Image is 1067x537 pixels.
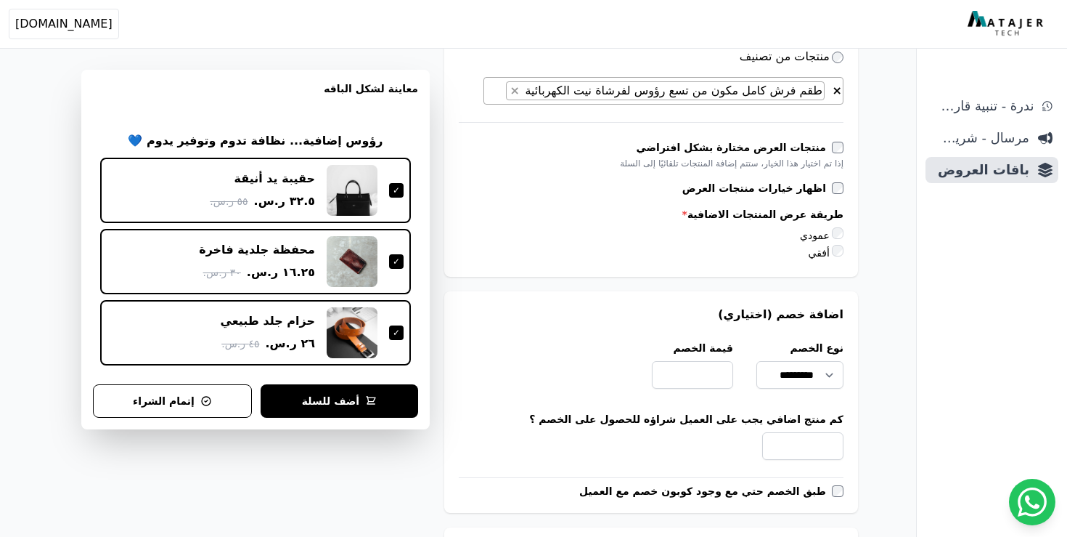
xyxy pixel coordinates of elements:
span: مرسال - شريط دعاية [931,128,1029,148]
input: منتجات من تصنيف [832,52,843,63]
li: طقم فرش كامل مكون من تسع رؤوس لفرشاة نيت الكهربائية [506,81,825,100]
button: [DOMAIN_NAME] [9,9,119,39]
span: ١٦.٢٥ ر.س. [247,264,315,281]
div: محفظة جلدية فاخرة [199,242,315,258]
span: ٣٢.٥ ر.س. [254,193,315,210]
button: أضف للسلة [261,384,418,418]
button: إتمام الشراء [93,384,252,418]
span: ندرة - تنبية قارب علي النفاذ [931,96,1034,116]
span: × [833,84,842,97]
label: عمودي [800,230,843,241]
h3: معاينة لشكل الباقه [93,81,418,113]
div: حزام جلد طبيعي [221,313,316,329]
textarea: Search [494,83,502,100]
label: طبق الخصم حتي مع وجود كوبون خصم مع العميل [579,484,832,498]
img: حزام جلد طبيعي [327,307,377,358]
div: إذا تم اختيار هذا الخيار، ستتم إضافة المنتجات تلقائيًا إلى السلة [459,158,843,169]
input: عمودي [832,227,843,239]
label: طريقة عرض المنتجات الاضافية [459,207,843,222]
label: اظهار خيارات منتجات العرض [682,181,832,195]
label: منتجات من تصنيف [740,49,843,63]
button: قم بإزالة كل العناصر [832,81,843,96]
img: محفظة جلدية فاخرة [327,236,377,287]
label: نوع الخصم [756,341,843,355]
span: طقم فرش كامل مكون من تسع رؤوس لفرشاة نيت الكهربائية [521,84,824,97]
span: ٥٥ ر.س. [210,194,248,209]
span: ٢٦ ر.س. [265,335,315,352]
button: Remove item [507,82,522,100]
input: أفقي [832,245,843,257]
label: منتجات العرض مختارة بشكل افتراضي [636,140,832,155]
span: ٣٠ ر.س. [203,265,241,280]
label: قيمة الخصم [652,341,733,355]
img: MatajerTech Logo [968,11,1047,37]
span: [DOMAIN_NAME] [15,15,113,33]
div: حقيبة يد أنيقة [234,171,315,187]
label: كم منتج اضافي يجب على العميل شراؤه للحصول على الخصم ؟ [459,412,843,427]
label: أفقي [808,247,843,259]
span: ٤٥ ر.س. [221,336,259,352]
h2: رؤوس إضافية... نظافة تدوم وتوفير يدوم 💙 [128,132,383,150]
img: حقيبة يد أنيقة [327,165,377,216]
span: باقات العروض [931,160,1029,180]
h3: اضافة خصم (اختياري) [459,306,843,323]
span: × [510,84,519,97]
